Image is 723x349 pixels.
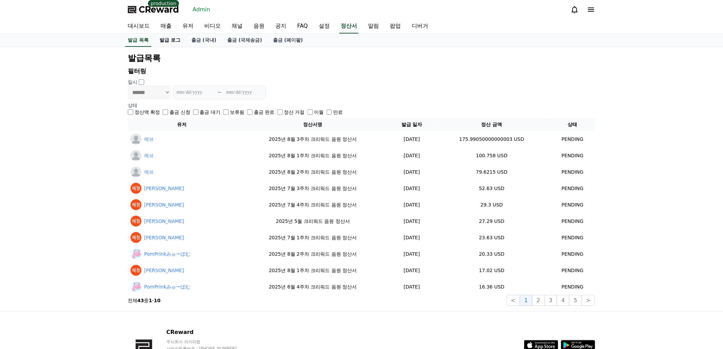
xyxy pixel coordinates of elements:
[292,19,313,33] a: FAQ
[569,295,582,306] button: 5
[144,136,154,143] a: 에브
[390,118,434,131] th: 발급 일자
[131,166,141,177] img: 에브
[550,118,595,131] th: 상태
[550,279,595,295] td: PENDING
[139,4,179,15] span: CReward
[434,180,550,197] td: 52.63 USD
[144,234,184,241] a: [PERSON_NAME]
[169,109,190,116] label: 출금 신청
[520,295,532,306] button: 1
[550,147,595,164] td: PENDING
[434,118,550,131] th: 정산 금액
[236,147,390,164] td: 2025년 8월 1주차 크리워드 음원 정산서
[384,19,406,33] a: 팝업
[154,298,160,303] strong: 10
[582,295,595,306] button: >
[128,66,595,76] p: 필터링
[199,19,226,33] a: 비디오
[236,229,390,246] td: 2025년 7월 1주차 크리워드 음원 정산서
[131,265,141,276] img: 임혜정
[550,180,595,197] td: PENDING
[236,118,390,131] th: 정산서명
[88,217,131,234] a: Settings
[550,262,595,279] td: PENDING
[236,131,390,147] td: 2025년 8월 3주차 크리워드 음원 정산서
[557,295,569,306] button: 4
[506,295,520,306] button: <
[434,131,550,147] td: 175.99050000000003 USD
[45,217,88,234] a: Messages
[550,164,595,180] td: PENDING
[128,53,595,64] h2: 발급목록
[131,150,141,161] img: 에브
[144,251,190,258] a: PomPrinkみゅーぽむ
[217,88,222,96] p: ~
[550,213,595,229] td: PENDING
[57,227,77,233] span: Messages
[390,279,434,295] td: [DATE]
[390,262,434,279] td: [DATE]
[550,229,595,246] td: PENDING
[434,213,550,229] td: 27.29 USD
[314,109,324,116] label: 이월
[131,199,141,210] img: 임혜정
[144,218,184,225] a: [PERSON_NAME]
[550,246,595,262] td: PENDING
[434,279,550,295] td: 16.36 USD
[128,118,236,131] th: 유저
[434,164,550,180] td: 79.6215 USD
[313,19,335,33] a: 설정
[144,283,190,291] a: PomPrinkみゅーぽむ
[236,279,390,295] td: 2025년 6월 4주차 크리워드 음원 정산서
[333,109,343,116] label: 만료
[434,229,550,246] td: 23.63 USD
[144,152,154,159] a: 에브
[128,102,595,109] p: 상태
[434,197,550,213] td: 29.3 USD
[550,197,595,213] td: PENDING
[406,19,434,33] a: 디버거
[268,34,309,47] a: 출금 (페이팔)
[154,34,186,47] a: 발급 로그
[226,19,248,33] a: 채널
[363,19,384,33] a: 알림
[390,229,434,246] td: [DATE]
[166,339,286,345] p: 주식회사 와이피랩
[101,227,118,232] span: Settings
[131,183,141,194] img: 임혜정
[144,185,184,192] a: [PERSON_NAME]
[128,79,137,85] p: 일시
[236,213,390,229] td: 2025년 5월 크리워드 음원 정산서
[284,109,304,116] label: 정산 거절
[17,227,29,232] span: Home
[532,295,545,306] button: 2
[230,109,244,116] label: 보류됨
[190,4,213,15] a: Admin
[144,201,184,209] a: [PERSON_NAME]
[390,131,434,147] td: [DATE]
[390,246,434,262] td: [DATE]
[236,262,390,279] td: 2025년 8월 1주차 크리워드 음원 정산서
[125,34,151,47] a: 발급 목록
[222,34,268,47] a: 출금 (국제송금)
[131,216,141,227] img: 임혜정
[131,232,141,243] img: 임혜정
[122,19,155,33] a: 대시보드
[200,109,220,116] label: 출금 대기
[166,328,286,336] p: CReward
[390,147,434,164] td: [DATE]
[434,147,550,164] td: 100.758 USD
[339,19,358,33] a: 정산서
[131,134,141,145] img: 에브
[131,249,141,259] img: PomPrinkみゅーぽむ
[434,262,550,279] td: 17.02 USD
[128,4,179,15] a: CReward
[390,180,434,197] td: [DATE]
[236,180,390,197] td: 2025년 7월 3주차 크리워드 음원 정산서
[236,164,390,180] td: 2025년 8월 2주차 크리워드 음원 정산서
[248,19,270,33] a: 음원
[550,131,595,147] td: PENDING
[137,298,144,303] strong: 43
[186,34,222,47] a: 출금 (국내)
